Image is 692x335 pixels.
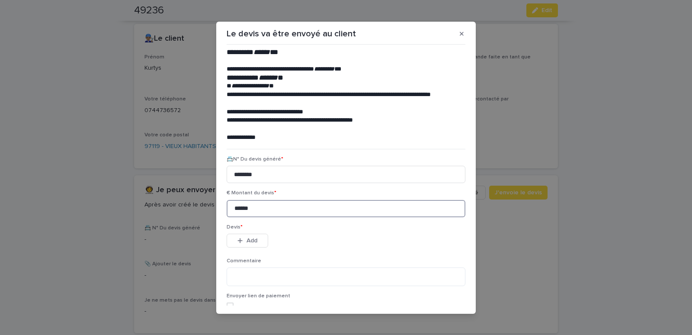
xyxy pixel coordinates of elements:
span: € Montant du devis [227,190,276,196]
button: Add [227,234,268,248]
span: Envoyer lien de paiement [227,293,290,299]
p: Le devis va être envoyé au client [227,29,356,39]
span: 📇N° Du devis généré [227,157,283,162]
span: Commentaire [227,258,261,264]
span: Add [247,238,257,244]
span: Devis [227,225,243,230]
